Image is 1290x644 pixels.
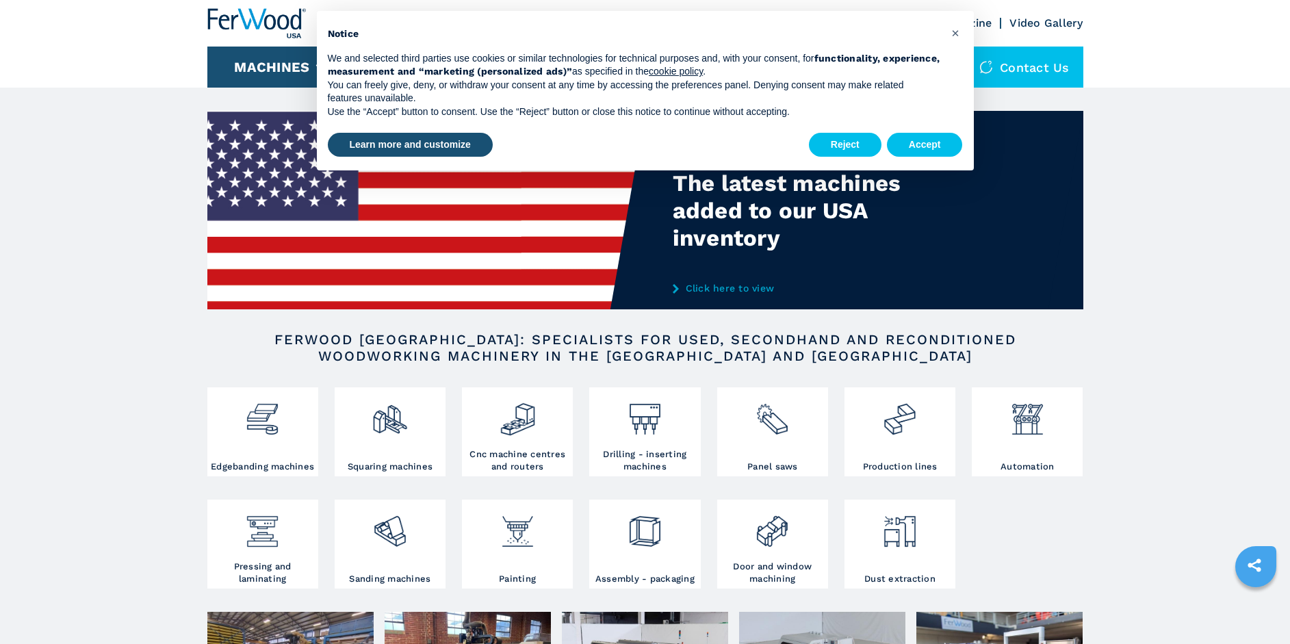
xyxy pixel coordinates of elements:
h3: Drilling - inserting machines [593,448,697,473]
a: Dust extraction [844,500,955,589]
a: Cnc machine centres and routers [462,387,573,476]
a: Production lines [844,387,955,476]
a: Drilling - inserting machines [589,387,700,476]
img: pressa-strettoia.png [244,503,281,550]
h2: Notice [328,27,941,41]
div: Contact us [966,47,1083,88]
h3: Cnc machine centres and routers [465,448,569,473]
a: Painting [462,500,573,589]
h3: Panel saws [747,461,798,473]
img: linee_di_produzione_2.png [881,391,918,437]
p: We and selected third parties use cookies or similar technologies for technical purposes and, wit... [328,52,941,79]
h3: Door and window machining [721,561,825,585]
img: aspirazione_1.png [881,503,918,550]
a: Edgebanding machines [207,387,318,476]
img: The latest machines added to our USA inventory [207,111,645,309]
img: montaggio_imballaggio_2.png [627,503,663,550]
img: bordatrici_1.png [244,391,281,437]
img: lavorazione_porte_finestre_2.png [754,503,790,550]
a: Squaring machines [335,387,446,476]
h3: Squaring machines [348,461,433,473]
h3: Pressing and laminating [211,561,315,585]
h2: FERWOOD [GEOGRAPHIC_DATA]: SPECIALISTS FOR USED, SECONDHAND AND RECONDITIONED WOODWORKING MACHINE... [251,331,1040,364]
h3: Assembly - packaging [595,573,695,585]
p: You can freely give, deny, or withdraw your consent at any time by accessing the preferences pane... [328,79,941,105]
img: levigatrici_2.png [372,503,408,550]
img: sezionatrici_2.png [754,391,790,437]
h3: Painting [499,573,536,585]
h3: Dust extraction [864,573,936,585]
p: Use the “Accept” button to consent. Use the “Reject” button or close this notice to continue with... [328,105,941,119]
a: Sanding machines [335,500,446,589]
img: centro_di_lavoro_cnc_2.png [500,391,536,437]
strong: functionality, experience, measurement and “marketing (personalized ads)” [328,53,940,77]
iframe: Chat [1232,582,1280,634]
img: automazione.png [1009,391,1046,437]
button: Accept [887,133,963,157]
h3: Automation [1001,461,1055,473]
a: sharethis [1237,548,1272,582]
h3: Sanding machines [349,573,430,585]
a: Door and window machining [717,500,828,589]
img: Contact us [979,60,993,74]
h3: Edgebanding machines [211,461,314,473]
a: Panel saws [717,387,828,476]
a: cookie policy [649,66,703,77]
a: Assembly - packaging [589,500,700,589]
img: foratrici_inseritrici_2.png [627,391,663,437]
button: Reject [809,133,881,157]
img: squadratrici_2.png [372,391,408,437]
button: Machines [234,59,309,75]
button: Close this notice [945,22,967,44]
a: Click here to view [673,283,941,294]
img: Ferwood [207,8,306,38]
a: Pressing and laminating [207,500,318,589]
img: verniciatura_1.png [500,503,536,550]
a: Automation [972,387,1083,476]
button: Learn more and customize [328,133,493,157]
span: × [951,25,959,41]
a: Video Gallery [1009,16,1083,29]
h3: Production lines [863,461,938,473]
